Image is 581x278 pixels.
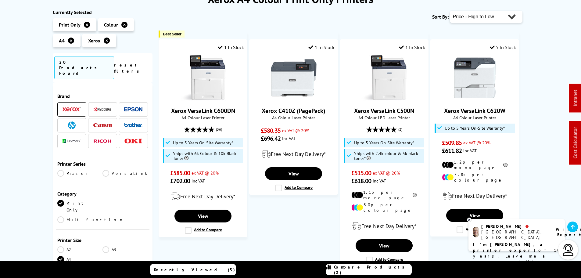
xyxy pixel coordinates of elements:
[434,115,516,121] span: A4 Colour Laser Printer
[124,139,142,144] img: OKI
[57,93,148,99] div: Brand
[150,264,236,275] a: Recently Viewed (5)
[473,227,479,237] img: ashley-livechat.png
[173,151,242,161] span: Ships with 6k Colour & 10k Black Toner
[463,140,490,146] span: ex VAT @ 20%
[481,224,548,229] div: [PERSON_NAME]
[162,188,244,205] div: modal_delivery
[261,127,281,135] span: £580.35
[57,191,148,197] div: Category
[124,123,142,127] img: Brother
[124,121,142,129] a: Brother
[490,44,516,50] div: 5 In Stock
[373,178,386,184] span: inc VAT
[562,244,574,256] img: user-headset-light.svg
[354,151,423,161] span: Ships with 2.4k colour & 5k black toner*
[463,148,477,153] span: inc VAT
[163,32,181,36] span: Best Seller
[343,218,425,235] div: modal_delivery
[93,139,112,143] img: Ricoh
[351,177,371,185] span: £618.00
[351,190,417,200] li: 1.1p per mono page
[63,139,81,143] img: Lexmark
[334,264,411,275] span: Compare Products (2)
[434,187,516,204] div: modal_delivery
[185,227,222,234] label: Add to Compare
[361,96,407,102] a: Xerox VersaLink C500N
[444,107,505,115] a: Xerox VersaLink C620W
[102,246,148,253] a: A3
[114,62,142,74] a: reset filters
[373,170,400,176] span: ex VAT @ 20%
[253,146,335,163] div: modal_delivery
[124,137,142,145] a: OKI
[159,31,185,38] button: Best Seller
[192,178,205,184] span: inc VAT
[432,14,449,20] span: Sort By:
[262,107,325,115] a: Xerox C410Z (PagePack)
[54,56,114,79] span: 20 Products Found
[271,55,317,101] img: Xerox C410Z (PagePack)
[271,96,317,102] a: Xerox C410Z (PagePack)
[326,264,412,275] a: Compare Products (2)
[173,140,233,145] span: Up to 5 Years On-Site Warranty*
[154,267,235,273] span: Recently Viewed (5)
[57,246,103,253] a: A2
[366,257,403,263] label: Add to Compare
[473,242,560,271] p: of 14 years! Leave me a message and I'll respond ASAP
[253,115,335,121] span: A4 Colour Laser Printer
[216,124,222,135] span: (36)
[93,106,112,113] a: Kyocera
[180,96,226,102] a: Xerox VersaLink C600DN
[104,22,118,28] span: Colour
[275,185,313,191] label: Add to Compare
[351,169,371,177] span: £515.00
[63,121,81,129] a: HP
[57,237,148,243] div: Printer Size
[57,216,124,223] a: Multifunction
[59,38,65,44] span: A4
[442,172,507,183] li: 7.8p per colour page
[68,121,76,129] img: HP
[446,209,503,222] a: View
[452,55,498,101] img: Xerox VersaLink C620W
[572,127,578,159] a: Cost Calculator
[282,128,309,133] span: ex VAT @ 20%
[170,177,190,185] span: £702.00
[398,124,402,135] span: (2)
[351,202,417,213] li: 8.0p per colour page
[57,161,148,167] div: Printer Series
[361,55,407,101] img: Xerox VersaLink C500N
[63,106,81,113] a: Xerox
[261,135,281,143] span: £696.42
[124,107,142,112] img: Epson
[171,107,235,115] a: Xerox VersaLink C600DN
[442,147,462,155] span: £611.82
[57,170,103,177] a: Phaser
[53,9,153,15] div: Currently Selected
[308,44,335,50] div: 1 In Stock
[93,137,112,145] a: Ricoh
[57,200,103,213] a: Print Only
[102,170,148,177] a: VersaLink
[354,107,414,115] a: Xerox VersaLink C500N
[457,226,494,233] label: Add to Compare
[180,55,226,101] img: Xerox VersaLink C600DN
[93,121,112,129] a: Canon
[354,140,414,145] span: Up to 5 Years On-Site Warranty*
[93,123,112,127] img: Canon
[63,137,81,145] a: Lexmark
[170,169,190,177] span: £585.00
[481,229,548,240] div: [GEOGRAPHIC_DATA], [GEOGRAPHIC_DATA]
[93,107,112,112] img: Kyocera
[88,38,100,44] span: Xerox
[57,256,103,263] a: A4
[473,242,544,253] b: I'm [PERSON_NAME], a printer expert
[442,139,462,147] span: £509.85
[282,135,296,141] span: inc VAT
[192,170,219,176] span: ex VAT @ 20%
[343,115,425,121] span: A4 Colour LED Laser Printer
[124,106,142,113] a: Epson
[265,167,322,180] a: View
[442,159,507,170] li: 1.2p per mono page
